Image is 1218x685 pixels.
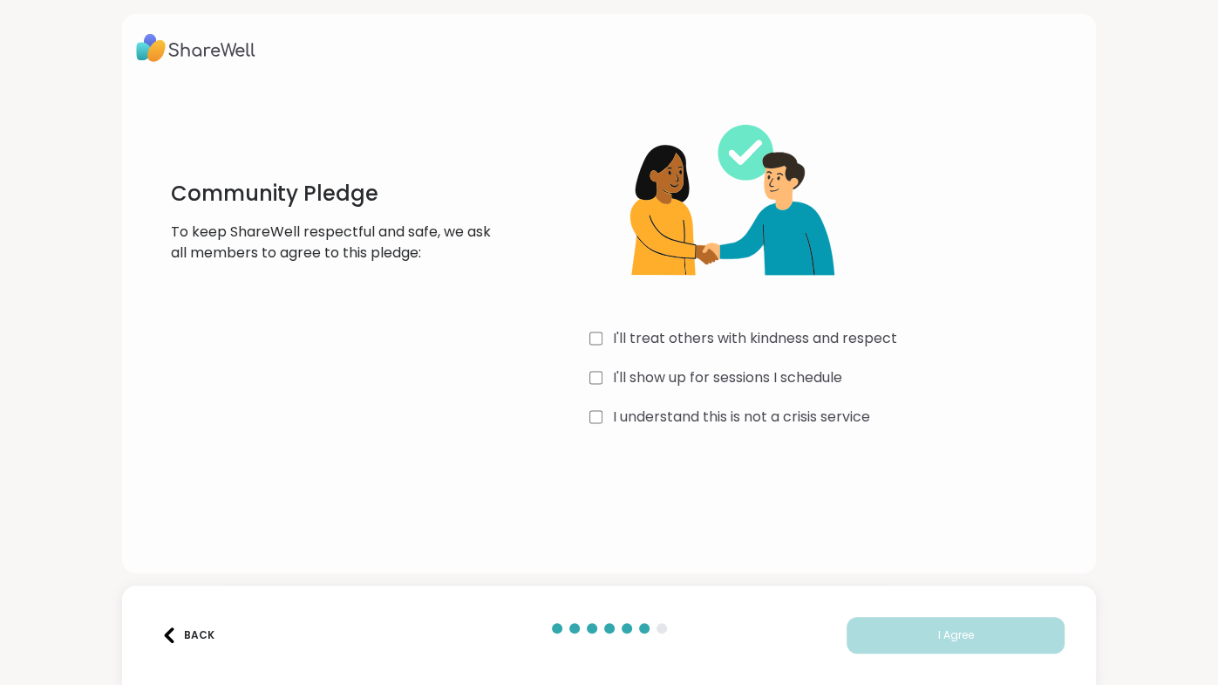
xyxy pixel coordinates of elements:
[847,617,1065,654] button: I Agree
[613,328,897,349] label: I'll treat others with kindness and respect
[613,407,870,428] label: I understand this is not a crisis service
[171,180,500,208] h1: Community Pledge
[136,28,255,68] img: ShareWell Logo
[938,627,974,643] span: I Agree
[153,617,223,654] button: Back
[161,627,214,643] div: Back
[613,367,842,388] label: I'll show up for sessions I schedule
[171,222,500,264] p: To keep ShareWell respectful and safe, we ask all members to agree to this pledge:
